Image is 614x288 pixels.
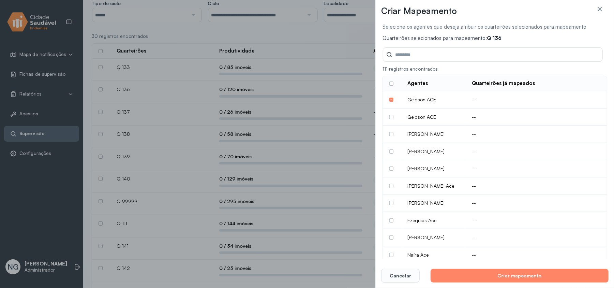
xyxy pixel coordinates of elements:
[472,200,601,206] div: --
[402,91,466,109] td: Geidson ACE
[472,252,601,258] div: --
[381,269,420,283] button: Cancelar
[472,217,601,224] div: --
[431,269,609,283] button: Criar mapeamento
[381,5,457,16] h3: Criar Mapeamento
[472,114,601,120] div: --
[472,234,601,241] div: --
[472,131,601,137] div: --
[472,148,601,155] div: --
[402,109,466,126] td: Geidson ACE
[383,66,602,72] div: 111 registros encontrados
[383,35,487,41] span: Quarteirões selecionados para mapeamento:
[402,143,466,160] td: [PERSON_NAME]
[402,126,466,143] td: [PERSON_NAME]
[407,80,428,87] div: Agentes
[383,24,586,30] span: Selecione os agentes que deseja atribuir os quarteirões selecionados para mapeamento
[472,97,601,103] div: --
[402,195,466,212] td: [PERSON_NAME]
[472,165,601,172] div: --
[487,35,501,41] span: Q 136
[402,229,466,246] td: [PERSON_NAME]
[402,246,466,264] td: Naíra Ace
[472,80,535,87] div: Quarteirões já mapeados
[402,212,466,229] td: Ezequias Ace
[402,160,466,177] td: [PERSON_NAME]
[402,177,466,195] td: [PERSON_NAME] Ace
[472,183,601,189] div: --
